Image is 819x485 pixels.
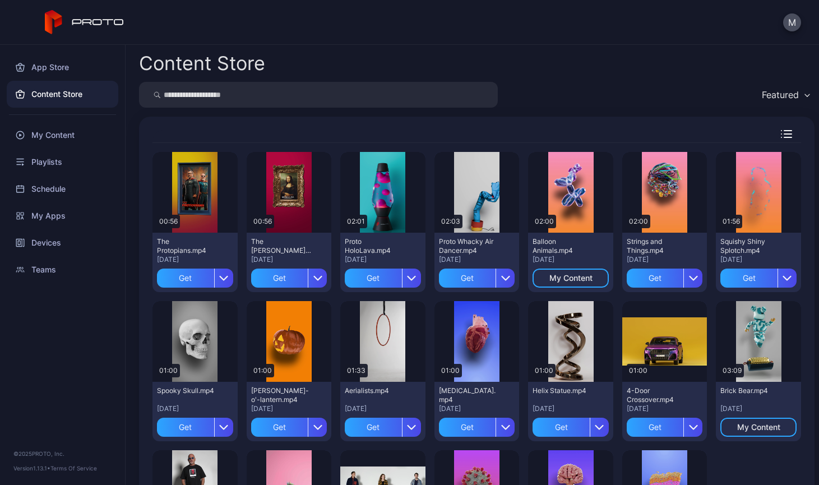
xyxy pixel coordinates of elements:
[345,418,421,437] button: Get
[157,418,214,437] div: Get
[345,255,421,264] div: [DATE]
[157,255,233,264] div: [DATE]
[439,418,515,437] button: Get
[7,256,118,283] a: Teams
[439,255,515,264] div: [DATE]
[439,269,496,288] div: Get
[7,229,118,256] a: Devices
[157,269,233,288] button: Get
[251,386,313,404] div: Jack-o'-lantern.mp4
[439,237,501,255] div: Proto Whacky Air Dancer.mp4
[720,255,797,264] div: [DATE]
[345,418,402,437] div: Get
[439,269,515,288] button: Get
[627,255,703,264] div: [DATE]
[762,89,799,100] div: Featured
[533,269,609,288] button: My Content
[7,149,118,175] a: Playlists
[533,386,594,395] div: Helix Statue.mp4
[533,418,590,437] div: Get
[251,237,313,255] div: The Mona Lisa.mp4
[737,423,780,432] div: My Content
[720,237,782,255] div: Squishy Shiny Splotch.mp4
[627,269,703,288] button: Get
[439,418,496,437] div: Get
[533,404,609,413] div: [DATE]
[251,418,327,437] button: Get
[7,54,118,81] a: App Store
[139,54,265,73] div: Content Store
[627,418,684,437] div: Get
[157,404,233,413] div: [DATE]
[549,274,593,283] div: My Content
[783,13,801,31] button: M
[756,82,815,108] button: Featured
[7,122,118,149] a: My Content
[13,465,50,472] span: Version 1.13.1 •
[50,465,97,472] a: Terms Of Service
[345,386,406,395] div: Aerialists.mp4
[7,202,118,229] a: My Apps
[627,237,688,255] div: Strings and Things.mp4
[345,404,421,413] div: [DATE]
[720,386,782,395] div: Brick Bear.mp4
[533,418,609,437] button: Get
[7,81,118,108] a: Content Store
[439,404,515,413] div: [DATE]
[720,404,797,413] div: [DATE]
[720,269,778,288] div: Get
[157,418,233,437] button: Get
[7,175,118,202] a: Schedule
[720,418,797,437] button: My Content
[251,404,327,413] div: [DATE]
[251,418,308,437] div: Get
[157,386,219,395] div: Spooky Skull.mp4
[627,418,703,437] button: Get
[533,255,609,264] div: [DATE]
[533,237,594,255] div: Balloon Animals.mp4
[439,386,501,404] div: Human Heart.mp4
[251,255,327,264] div: [DATE]
[627,404,703,413] div: [DATE]
[627,269,684,288] div: Get
[345,269,402,288] div: Get
[157,237,219,255] div: The Protopians.mp4
[251,269,308,288] div: Get
[13,449,112,458] div: © 2025 PROTO, Inc.
[157,269,214,288] div: Get
[345,237,406,255] div: Proto HoloLava.mp4
[345,269,421,288] button: Get
[251,269,327,288] button: Get
[627,386,688,404] div: 4-Door Crossover.mp4
[720,269,797,288] button: Get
